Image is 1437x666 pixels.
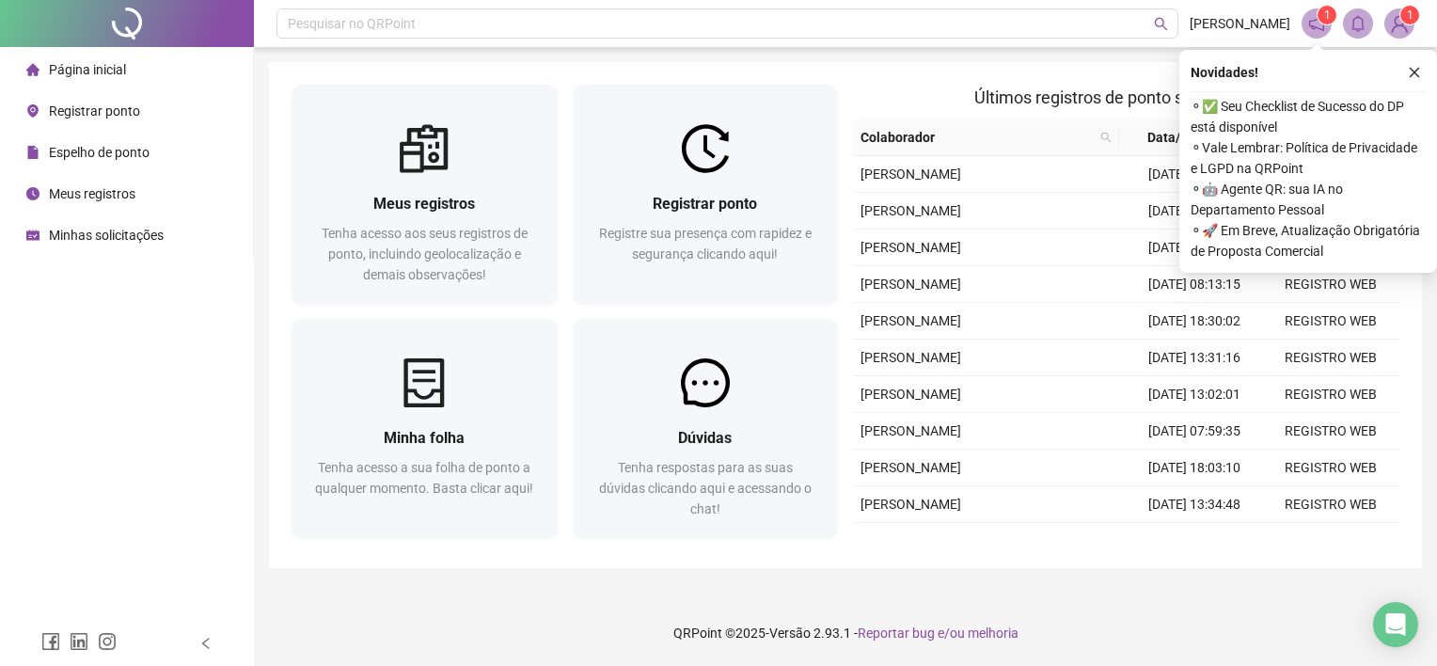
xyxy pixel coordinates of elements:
[49,145,150,160] span: Espelho de ponto
[1385,9,1413,38] img: 84042
[1263,413,1399,450] td: REGISTRO WEB
[1191,137,1426,179] span: ⚬ Vale Lembrar: Política de Privacidade e LGPD na QRPoint
[254,600,1437,666] footer: QRPoint © 2025 - 2.93.1 -
[1127,193,1263,230] td: [DATE] 13:21:04
[573,85,839,304] a: Registrar pontoRegistre sua presença com rapidez e segurança clicando aqui!
[26,146,39,159] span: file
[861,497,961,512] span: [PERSON_NAME]
[1127,413,1263,450] td: [DATE] 07:59:35
[599,226,812,262] span: Registre sua presença com rapidez e segurança clicando aqui!
[1407,8,1413,22] span: 1
[49,103,140,119] span: Registrar ponto
[1119,119,1252,156] th: Data/Hora
[974,87,1278,107] span: Últimos registros de ponto sincronizados
[315,460,533,496] span: Tenha acesso a sua folha de ponto a qualquer momento. Basta clicar aqui!
[1127,156,1263,193] td: [DATE] 17:14:37
[292,319,558,538] a: Minha folhaTenha acesso a sua folha de ponto a qualquer momento. Basta clicar aqui!
[1127,127,1229,148] span: Data/Hora
[70,632,88,651] span: linkedin
[861,423,961,438] span: [PERSON_NAME]
[49,228,164,243] span: Minhas solicitações
[1190,13,1290,34] span: [PERSON_NAME]
[861,203,961,218] span: [PERSON_NAME]
[1127,303,1263,340] td: [DATE] 18:30:02
[769,626,811,641] span: Versão
[599,460,812,516] span: Tenha respostas para as suas dúvidas clicando aqui e acessando o chat!
[678,429,732,447] span: Dúvidas
[861,313,961,328] span: [PERSON_NAME]
[292,85,558,304] a: Meus registrosTenha acesso aos seus registros de ponto, incluindo geolocalização e demais observa...
[1318,6,1336,24] sup: 1
[1127,523,1263,560] td: [DATE] 12:29:00
[1191,220,1426,262] span: ⚬ 🚀 Em Breve, Atualização Obrigatória de Proposta Comercial
[858,626,1019,641] span: Reportar bug e/ou melhoria
[49,62,126,77] span: Página inicial
[1400,6,1419,24] sup: Atualize o seu contato no menu Meus Dados
[1350,15,1366,32] span: bell
[1373,602,1418,647] div: Open Intercom Messenger
[1191,62,1258,83] span: Novidades !
[861,350,961,365] span: [PERSON_NAME]
[26,187,39,200] span: clock-circle
[653,195,757,213] span: Registrar ponto
[1154,17,1168,31] span: search
[1308,15,1325,32] span: notification
[373,195,475,213] span: Meus registros
[861,240,961,255] span: [PERSON_NAME]
[1263,303,1399,340] td: REGISTRO WEB
[98,632,117,651] span: instagram
[1191,96,1426,137] span: ⚬ ✅ Seu Checklist de Sucesso do DP está disponível
[1127,266,1263,303] td: [DATE] 08:13:15
[384,429,465,447] span: Minha folha
[49,186,135,201] span: Meus registros
[26,229,39,242] span: schedule
[861,277,961,292] span: [PERSON_NAME]
[1324,8,1331,22] span: 1
[1263,486,1399,523] td: REGISTRO WEB
[1263,340,1399,376] td: REGISTRO WEB
[26,104,39,118] span: environment
[199,637,213,650] span: left
[322,226,528,282] span: Tenha acesso aos seus registros de ponto, incluindo geolocalização e demais observações!
[1127,450,1263,486] td: [DATE] 18:03:10
[573,319,839,538] a: DúvidasTenha respostas para as suas dúvidas clicando aqui e acessando o chat!
[1263,266,1399,303] td: REGISTRO WEB
[1191,179,1426,220] span: ⚬ 🤖 Agente QR: sua IA no Departamento Pessoal
[1127,376,1263,413] td: [DATE] 13:02:01
[861,166,961,182] span: [PERSON_NAME]
[861,460,961,475] span: [PERSON_NAME]
[1263,376,1399,413] td: REGISTRO WEB
[1127,340,1263,376] td: [DATE] 13:31:16
[1127,230,1263,266] td: [DATE] 12:27:27
[1263,523,1399,560] td: REGISTRO WEB
[861,387,961,402] span: [PERSON_NAME]
[1097,123,1115,151] span: search
[41,632,60,651] span: facebook
[26,63,39,76] span: home
[1263,450,1399,486] td: REGISTRO WEB
[861,127,1093,148] span: Colaborador
[1100,132,1112,143] span: search
[1127,486,1263,523] td: [DATE] 13:34:48
[1408,66,1421,79] span: close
